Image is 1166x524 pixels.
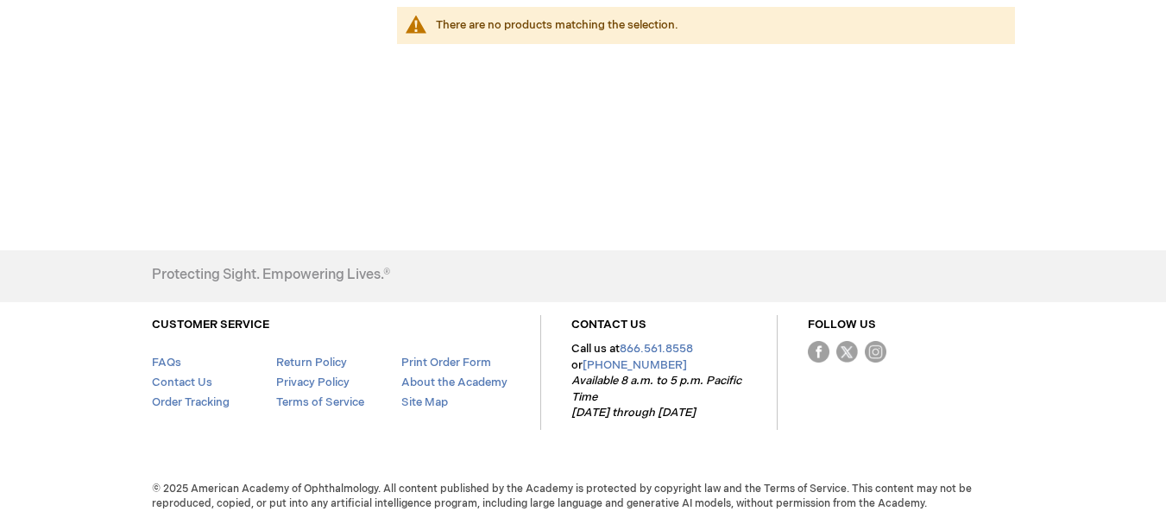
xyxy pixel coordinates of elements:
[436,17,998,34] div: There are no products matching the selection.
[401,376,507,389] a: About the Academy
[865,341,886,363] img: instagram
[620,342,693,356] a: 866.561.8558
[836,341,858,363] img: Twitter
[401,395,448,409] a: Site Map
[152,356,181,369] a: FAQs
[152,268,390,283] h4: Protecting Sight. Empowering Lives.®
[808,318,876,331] a: FOLLOW US
[152,395,230,409] a: Order Tracking
[401,356,491,369] a: Print Order Form
[152,318,269,331] a: CUSTOMER SERVICE
[571,374,741,420] em: Available 8 a.m. to 5 p.m. Pacific Time [DATE] through [DATE]
[276,395,364,409] a: Terms of Service
[583,358,687,372] a: [PHONE_NUMBER]
[808,341,829,363] img: Facebook
[571,318,646,331] a: CONTACT US
[571,341,747,421] p: Call us at or
[152,376,212,389] a: Contact Us
[276,356,347,369] a: Return Policy
[139,482,1028,511] span: © 2025 American Academy of Ophthalmology. All content published by the Academy is protected by co...
[276,376,350,389] a: Privacy Policy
